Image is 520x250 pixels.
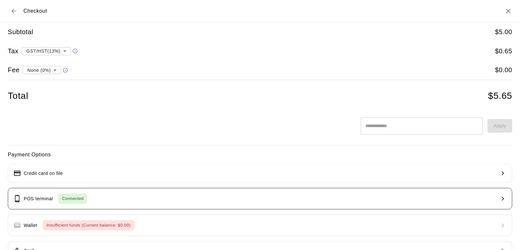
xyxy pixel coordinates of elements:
[23,64,61,76] div: None (0%)
[8,47,19,56] h5: Tax
[8,5,19,17] button: Back to cart
[8,188,512,209] button: POS terminalConnected
[8,28,33,36] h5: Subtotal
[495,47,512,56] h5: $ 0.65
[8,66,19,74] h5: Fee
[58,195,87,203] span: Connected
[8,164,512,183] button: Credit card on file
[495,28,512,36] h5: $ 5.00
[504,7,512,15] button: Close
[495,66,512,74] h5: $ 0.00
[8,90,28,102] h4: Total
[22,45,71,57] div: GST/HST ( 13 %)
[24,170,63,177] p: Credit card on file
[8,151,512,159] h6: Payment Options
[24,195,53,202] p: POS terminal
[488,90,512,102] h4: $ 5.65
[8,5,47,17] div: Checkout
